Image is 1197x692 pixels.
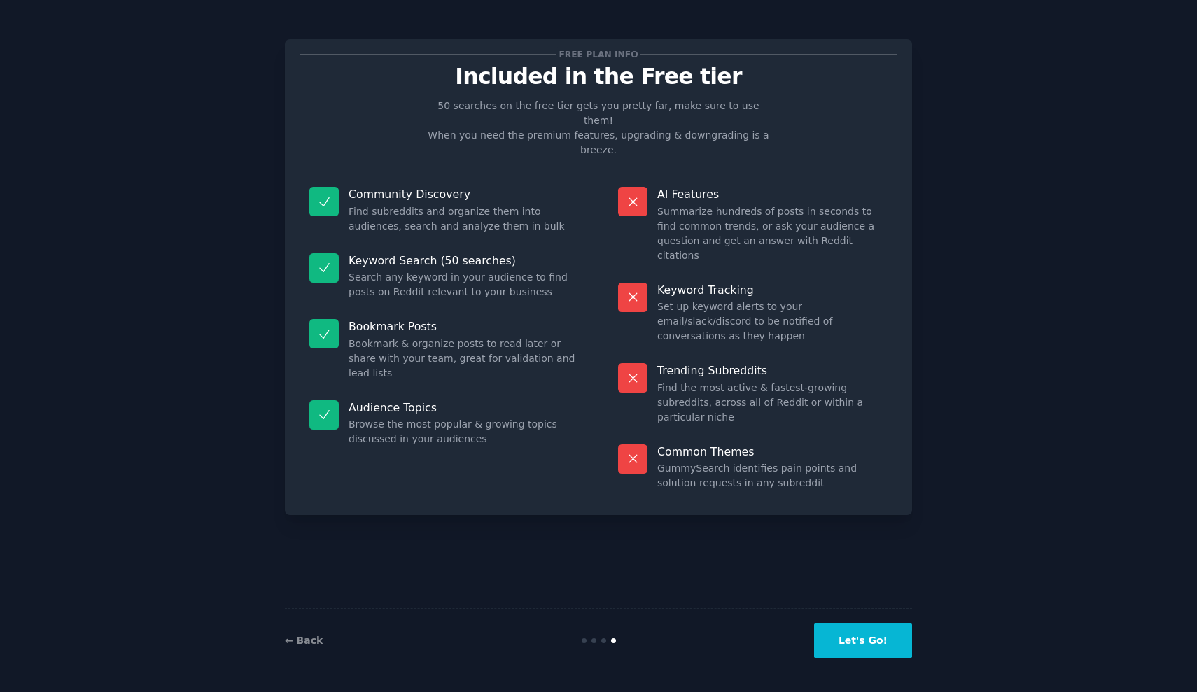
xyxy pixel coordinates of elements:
p: Included in the Free tier [300,64,897,89]
p: 50 searches on the free tier gets you pretty far, make sure to use them! When you need the premiu... [422,99,775,157]
a: ← Back [285,635,323,646]
button: Let's Go! [814,623,912,658]
p: Keyword Search (50 searches) [349,253,579,268]
dd: Find subreddits and organize them into audiences, search and analyze them in bulk [349,204,579,234]
dd: Search any keyword in your audience to find posts on Reddit relevant to your business [349,270,579,299]
p: Bookmark Posts [349,319,579,334]
dd: GummySearch identifies pain points and solution requests in any subreddit [657,461,888,490]
dd: Browse the most popular & growing topics discussed in your audiences [349,417,579,446]
p: Trending Subreddits [657,363,888,378]
dd: Find the most active & fastest-growing subreddits, across all of Reddit or within a particular niche [657,381,888,425]
p: Common Themes [657,444,888,459]
dd: Bookmark & organize posts to read later or share with your team, great for validation and lead lists [349,337,579,381]
p: Audience Topics [349,400,579,415]
dd: Set up keyword alerts to your email/slack/discord to be notified of conversations as they happen [657,299,888,344]
span: Free plan info [556,47,640,62]
p: Keyword Tracking [657,283,888,297]
p: AI Features [657,187,888,202]
dd: Summarize hundreds of posts in seconds to find common trends, or ask your audience a question and... [657,204,888,263]
p: Community Discovery [349,187,579,202]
